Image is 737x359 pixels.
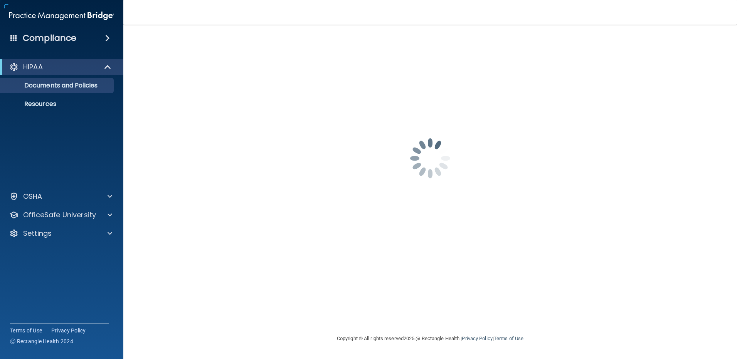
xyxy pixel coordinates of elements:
[51,327,86,334] a: Privacy Policy
[23,210,96,220] p: OfficeSafe University
[9,229,112,238] a: Settings
[5,82,110,89] p: Documents and Policies
[392,120,469,197] img: spinner.e123f6fc.gif
[289,326,571,351] div: Copyright © All rights reserved 2025 @ Rectangle Health | |
[5,100,110,108] p: Resources
[494,336,523,341] a: Terms of Use
[462,336,492,341] a: Privacy Policy
[23,229,52,238] p: Settings
[23,33,76,44] h4: Compliance
[23,62,43,72] p: HIPAA
[10,337,73,345] span: Ⓒ Rectangle Health 2024
[9,62,112,72] a: HIPAA
[23,192,42,201] p: OSHA
[9,8,114,23] img: PMB logo
[10,327,42,334] a: Terms of Use
[9,192,112,201] a: OSHA
[9,210,112,220] a: OfficeSafe University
